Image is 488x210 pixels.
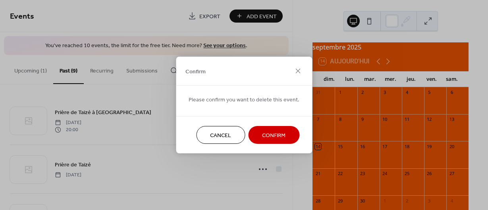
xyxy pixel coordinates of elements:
button: Cancel [196,126,245,144]
span: Cancel [210,132,231,140]
span: Please confirm you want to delete this event. [189,96,299,104]
span: Confirm [262,132,285,140]
button: Confirm [248,126,299,144]
span: Confirm [185,67,206,76]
